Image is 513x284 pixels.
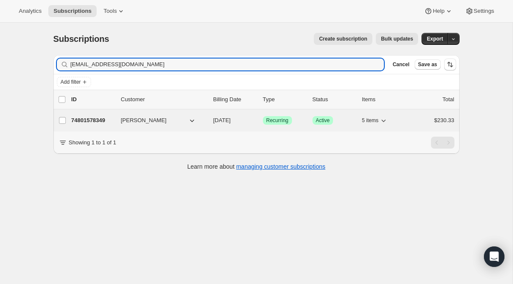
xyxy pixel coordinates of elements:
button: Tools [98,5,130,17]
span: Export [427,35,443,42]
button: Bulk updates [376,33,418,45]
p: ID [71,95,114,104]
span: Help [433,8,444,15]
nav: Pagination [431,137,454,149]
button: [PERSON_NAME] [116,114,201,127]
button: Help [419,5,458,17]
span: Subscriptions [53,34,109,44]
input: Filter subscribers [71,59,384,70]
span: [PERSON_NAME] [121,116,167,125]
span: Save as [418,61,437,68]
span: $230.33 [434,117,454,123]
p: Billing Date [213,95,256,104]
button: Cancel [389,59,413,70]
span: Cancel [392,61,409,68]
span: Subscriptions [53,8,91,15]
p: Total [442,95,454,104]
button: Sort the results [444,59,456,70]
p: Learn more about [187,162,325,171]
p: Showing 1 to 1 of 1 [69,138,116,147]
div: 74801578349[PERSON_NAME][DATE]SuccessRecurringSuccessActive5 items$230.33 [71,114,454,126]
button: Add filter [57,77,91,87]
button: Export [422,33,448,45]
p: 74801578349 [71,116,114,125]
span: Tools [103,8,117,15]
button: Save as [415,59,441,70]
span: Active [316,117,330,124]
p: Status [313,95,355,104]
button: Analytics [14,5,47,17]
button: Subscriptions [48,5,97,17]
button: Create subscription [314,33,372,45]
div: Items [362,95,405,104]
p: Customer [121,95,206,104]
span: Recurring [266,117,289,124]
a: managing customer subscriptions [236,163,325,170]
span: Bulk updates [381,35,413,42]
div: Open Intercom Messenger [484,246,504,267]
span: [DATE] [213,117,231,123]
span: Add filter [61,79,81,85]
div: Type [263,95,306,104]
button: 5 items [362,114,388,126]
span: Analytics [19,8,41,15]
span: 5 items [362,117,379,124]
span: Settings [474,8,494,15]
div: IDCustomerBilling DateTypeStatusItemsTotal [71,95,454,104]
button: Settings [460,5,499,17]
span: Create subscription [319,35,367,42]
